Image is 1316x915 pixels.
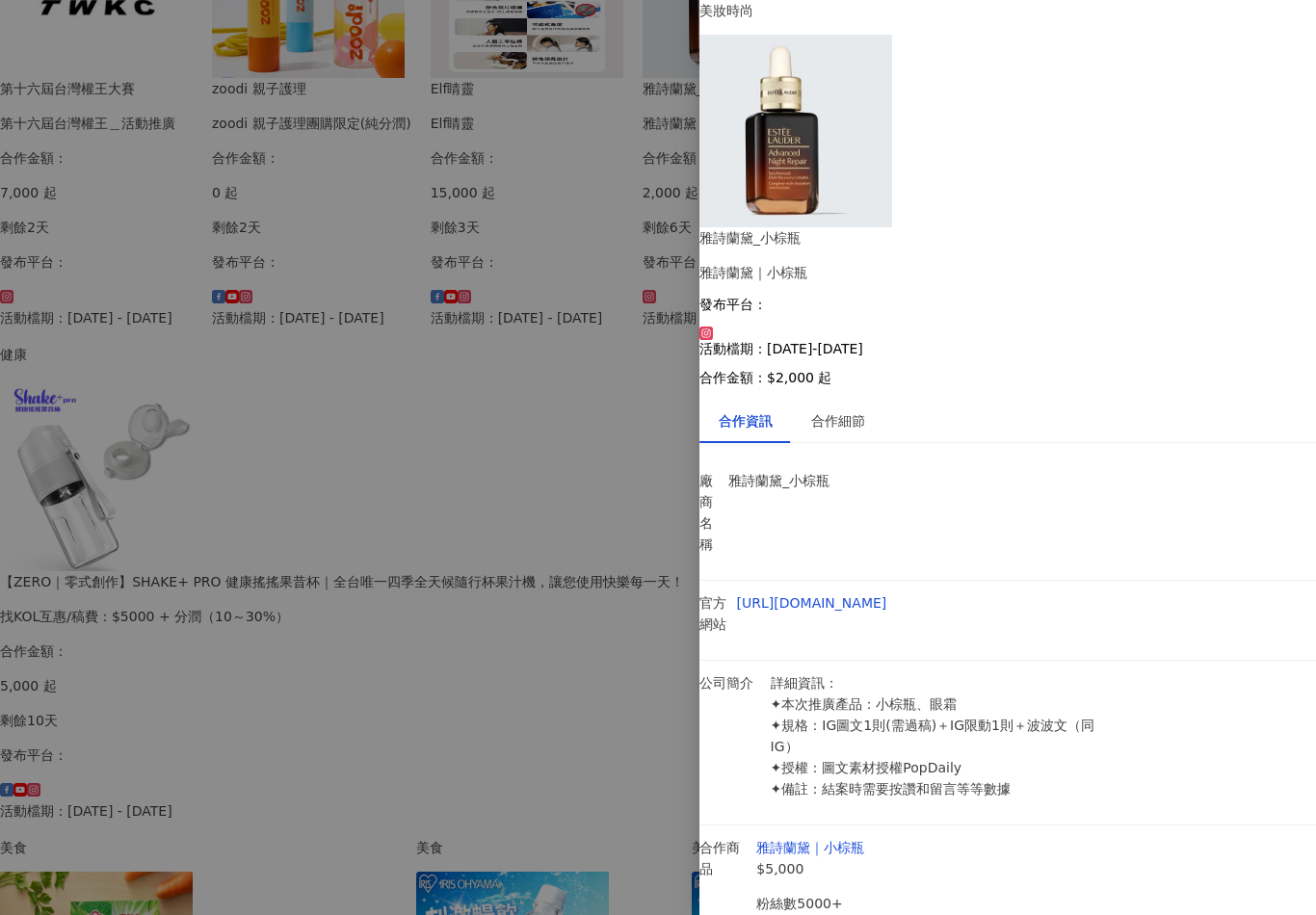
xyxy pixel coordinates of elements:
p: 廠商名稱 [699,470,719,555]
a: 雅詩蘭黛｜小棕瓶 [756,840,864,855]
a: [URL][DOMAIN_NAME] [737,595,887,611]
p: 合作金額： $2,000 起 [699,370,1316,385]
p: 合作商品 [699,837,747,879]
p: 官方網站 [699,592,727,635]
p: 活動檔期：[DATE]-[DATE] [699,341,1316,356]
div: 雅詩蘭黛｜小棕瓶 [699,262,1316,283]
img: 雅詩蘭黛｜小棕瓶 [699,35,892,227]
p: 詳細資訊： ✦本次推廣產品：小棕瓶、眼霜 ✦規格：IG圖文1則(需過稿)＋IG限動1則＋波波文（同IG） ✦授權：圖文素材授權PopDaily ✦備註：結案時需要按讚和留言等等數據 [771,672,1116,799]
div: 雅詩蘭黛_小棕瓶 [699,227,1316,248]
div: 合作資訊 [719,410,773,431]
p: 雅詩蘭黛_小棕瓶 [728,470,864,491]
p: $5,000 [756,858,1033,879]
p: 發布平台： [699,297,1316,312]
p: 公司簡介 [699,672,761,693]
div: 合作細節 [811,410,865,431]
